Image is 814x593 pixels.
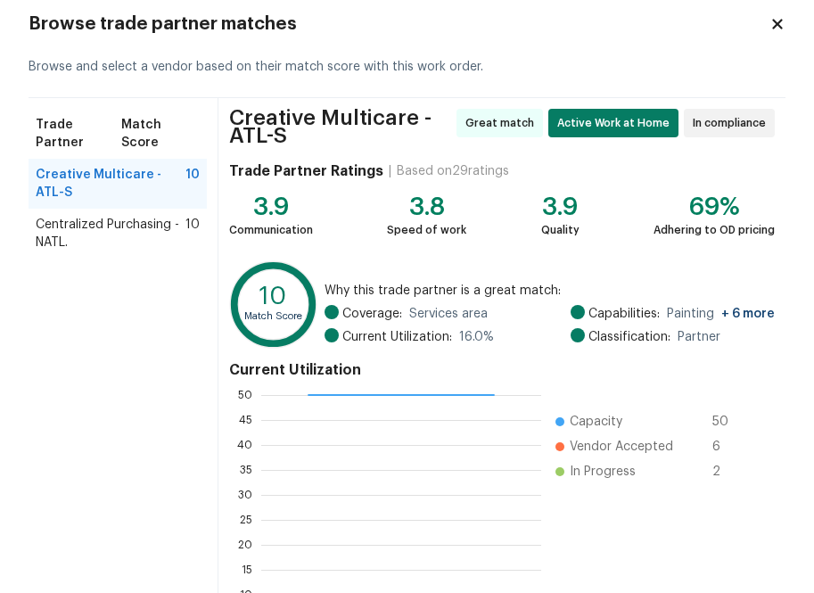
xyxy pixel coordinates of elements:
span: Current Utilization: [342,328,452,346]
text: 50 [238,390,252,400]
div: Browse and select a vendor based on their match score with this work order. [29,37,785,98]
span: 10 [185,166,200,202]
span: Why this trade partner is a great match: [325,282,775,300]
text: 15 [242,564,252,575]
span: In Progress [570,463,636,481]
span: Creative Multicare - ATL-S [229,109,451,144]
span: 16.0 % [459,328,494,346]
text: 20 [238,539,252,550]
span: Great match [465,114,541,132]
span: In compliance [693,114,773,132]
div: Communication [229,221,313,239]
span: Services area [409,305,488,323]
span: Painting [667,305,775,323]
div: 3.8 [387,198,466,216]
span: Vendor Accepted [570,438,673,456]
span: Centralized Purchasing - NATL. [36,216,185,251]
div: 3.9 [229,198,313,216]
text: 25 [240,515,252,525]
span: 50 [712,413,741,431]
h4: Trade Partner Ratings [229,162,383,180]
span: Capabilities: [588,305,660,323]
text: 45 [239,415,252,425]
span: 2 [712,463,741,481]
text: 35 [240,465,252,475]
span: Partner [678,328,720,346]
div: 3.9 [541,198,580,216]
span: Capacity [570,413,622,431]
span: Coverage: [342,305,402,323]
div: Quality [541,221,580,239]
span: Creative Multicare - ATL-S [36,166,185,202]
span: Active Work at Home [557,114,677,132]
text: Match Score [244,311,302,321]
div: 69% [654,198,775,216]
span: Trade Partner [36,116,121,152]
div: Adhering to OD pricing [654,221,775,239]
div: Speed of work [387,221,466,239]
h4: Current Utilization [229,361,775,379]
text: 40 [237,440,252,450]
text: 10 [260,285,287,309]
div: | [383,162,397,180]
span: 6 [712,438,741,456]
span: Classification: [588,328,670,346]
span: 10 [185,216,200,251]
span: Match Score [121,116,200,152]
span: + 6 more [721,308,775,320]
h2: Browse trade partner matches [29,15,769,33]
text: 30 [238,490,252,500]
div: Based on 29 ratings [397,162,509,180]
